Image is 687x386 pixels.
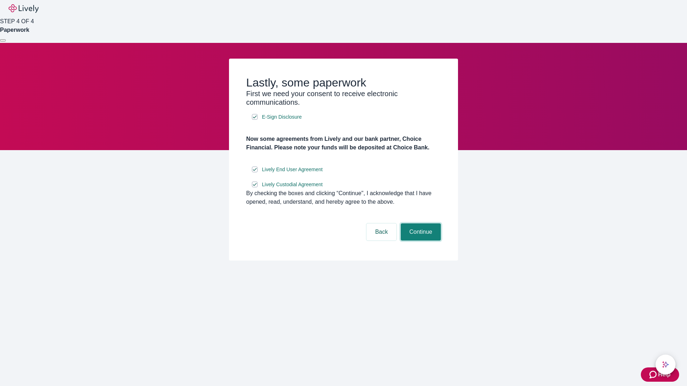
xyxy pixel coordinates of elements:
[262,181,323,188] span: Lively Custodial Agreement
[649,370,658,379] svg: Zendesk support icon
[260,113,303,122] a: e-sign disclosure document
[658,370,671,379] span: Help
[246,189,441,206] div: By checking the boxes and clicking “Continue", I acknowledge that I have opened, read, understand...
[641,367,679,382] button: Zendesk support iconHelp
[260,165,324,174] a: e-sign disclosure document
[260,180,324,189] a: e-sign disclosure document
[262,166,323,173] span: Lively End User Agreement
[662,361,669,368] svg: Lively AI Assistant
[246,135,441,152] h4: Now some agreements from Lively and our bank partner, Choice Financial. Please note your funds wi...
[366,223,396,241] button: Back
[262,113,302,121] span: E-Sign Disclosure
[401,223,441,241] button: Continue
[9,4,39,13] img: Lively
[246,76,441,89] h2: Lastly, some paperwork
[656,355,676,375] button: chat
[246,89,441,107] h3: First we need your consent to receive electronic communications.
